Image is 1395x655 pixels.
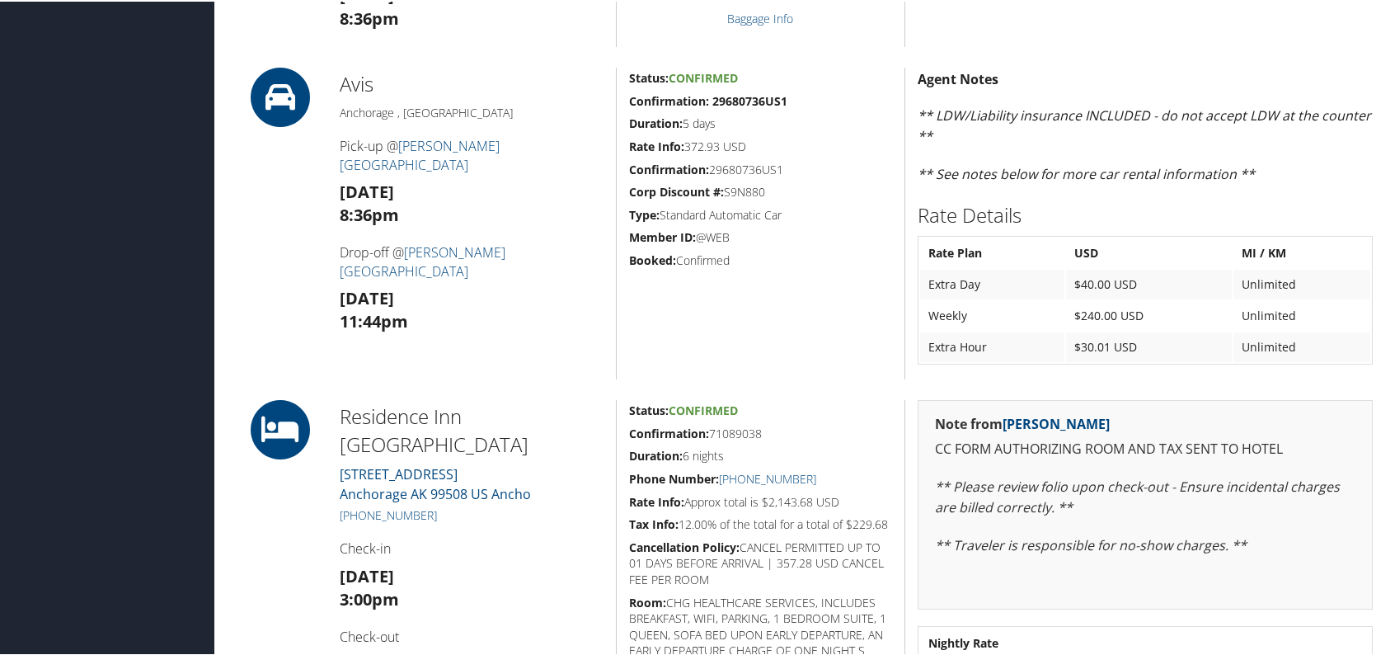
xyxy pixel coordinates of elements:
[340,309,408,331] strong: 11:44pm
[629,182,724,198] strong: Corp Discount #:
[340,242,604,279] h4: Drop-off @
[340,179,394,201] strong: [DATE]
[340,563,394,586] strong: [DATE]
[629,424,709,440] strong: Confirmation:
[727,9,793,25] a: Baggage Info
[340,135,500,172] a: [PERSON_NAME] [GEOGRAPHIC_DATA]
[629,92,787,107] strong: Confirmation: 29680736US1
[629,205,660,221] strong: Type:
[629,205,892,222] h5: Standard Automatic Car
[629,515,679,530] strong: Tax Info:
[935,437,1355,459] p: CC FORM AUTHORIZING ROOM AND TAX SENT TO HOTEL
[340,285,394,308] strong: [DATE]
[340,242,505,278] a: [PERSON_NAME] [GEOGRAPHIC_DATA]
[340,401,604,456] h2: Residence Inn [GEOGRAPHIC_DATA]
[935,476,1340,516] em: ** Please review folio upon check-out - Ensure incidental charges are billed correctly. **
[920,268,1065,298] td: Extra Day
[340,103,604,120] h5: Anchorage , [GEOGRAPHIC_DATA]
[340,506,437,521] a: [PHONE_NUMBER]
[1233,237,1370,266] th: MI / KM
[340,464,531,502] a: [STREET_ADDRESS]Anchorage AK 99508 US Ancho
[340,68,604,97] h2: Avis
[918,105,1371,144] em: ** LDW/Liability insurance INCLUDED - do not accept LDW at the counter **
[629,538,892,587] h5: CANCEL PERMITTED UP TO 01 DAYS BEFORE ARRIVAL | 357.28 USD CANCEL FEE PER ROOM
[629,446,683,462] strong: Duration:
[629,114,892,130] h5: 5 days
[340,587,399,609] strong: 3:00pm
[1003,413,1110,431] a: [PERSON_NAME]
[1066,331,1232,360] td: $30.01 USD
[918,163,1255,181] em: ** See notes below for more car rental information **
[340,135,604,172] h4: Pick-up @
[1233,331,1370,360] td: Unlimited
[340,626,604,644] h4: Check-out
[340,202,399,224] strong: 8:36pm
[629,538,740,554] strong: Cancellation Policy:
[1066,268,1232,298] td: $40.00 USD
[935,535,1247,553] em: ** Traveler is responsible for no-show charges. **
[340,6,399,28] strong: 8:36pm
[629,68,669,84] strong: Status:
[629,160,709,176] strong: Confirmation:
[629,251,892,267] h5: Confirmed
[920,237,1065,266] th: Rate Plan
[629,228,696,243] strong: Member ID:
[629,492,684,508] strong: Rate Info:
[629,401,669,417] strong: Status:
[629,593,666,609] strong: Room:
[920,331,1065,360] td: Extra Hour
[1066,237,1232,266] th: USD
[918,68,998,87] strong: Agent Notes
[629,228,892,244] h5: @WEB
[629,137,892,153] h5: 372.93 USD
[629,251,676,266] strong: Booked:
[629,424,892,441] h5: 71089038
[629,160,892,177] h5: 29680736US1
[629,515,892,531] h5: 12.00% of the total for a total of $229.68
[669,68,738,84] span: Confirmed
[920,299,1065,329] td: Weekly
[935,413,1110,431] strong: Note from
[629,469,719,485] strong: Phone Number:
[669,401,738,417] span: Confirmed
[629,182,892,199] h5: S9N880
[1233,268,1370,298] td: Unlimited
[719,469,816,485] a: [PHONE_NUMBER]
[1233,299,1370,329] td: Unlimited
[918,200,1373,228] h2: Rate Details
[340,538,604,556] h4: Check-in
[629,446,892,463] h5: 6 nights
[629,492,892,509] h5: Approx total is $2,143.68 USD
[629,114,683,130] strong: Duration:
[1066,299,1232,329] td: $240.00 USD
[629,137,684,153] strong: Rate Info:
